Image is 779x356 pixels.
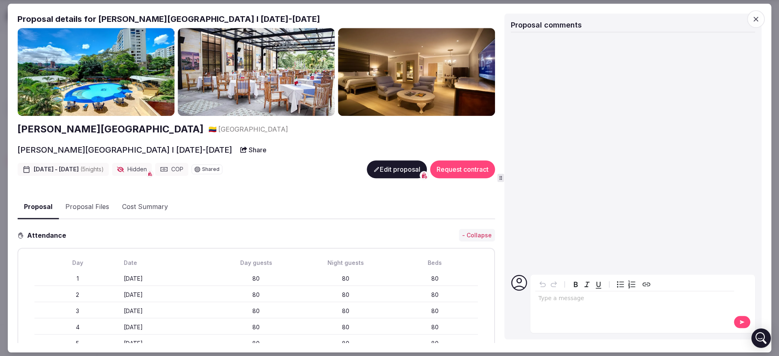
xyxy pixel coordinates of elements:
button: Proposal Files [59,196,116,219]
div: 80 [213,323,299,331]
button: Underline [593,279,604,290]
div: 80 [213,291,299,299]
div: 4 [34,323,121,331]
h2: Proposal details for [PERSON_NAME][GEOGRAPHIC_DATA] I [DATE]-[DATE] [17,13,495,25]
div: Hidden [112,163,152,176]
div: Night guests [303,259,389,267]
button: Create link [641,279,652,290]
button: Italic [581,279,593,290]
div: 80 [392,291,478,299]
div: 2 [34,291,121,299]
img: Gallery photo 2 [178,28,335,116]
div: 3 [34,307,121,315]
div: Beds [392,259,478,267]
div: 5 [34,339,121,347]
div: 80 [392,307,478,315]
div: 1 [34,275,121,283]
button: Edit proposal [367,160,427,178]
div: 80 [303,307,389,315]
div: 80 [213,339,299,347]
button: Share [235,143,271,157]
div: 80 [392,275,478,283]
div: Day [34,259,121,267]
h3: Attendance [24,230,73,240]
div: [DATE] [124,275,210,283]
span: 🇨🇴 [209,125,217,133]
button: Numbered list [626,279,637,290]
div: editable markdown [535,291,734,307]
span: ( 5 night s ) [80,166,104,173]
button: Request contract [430,160,495,178]
img: Gallery photo 3 [338,28,495,116]
button: Bold [570,279,581,290]
button: Proposal [17,195,59,219]
span: [GEOGRAPHIC_DATA] [218,125,288,134]
div: Day guests [213,259,299,267]
div: [DATE] [124,323,210,331]
button: 🇨🇴 [209,125,217,134]
div: COP [155,163,188,176]
div: toggle group [615,279,637,290]
div: [DATE] [124,307,210,315]
div: [DATE] [124,339,210,347]
div: 80 [213,275,299,283]
button: Cost Summary [116,196,174,219]
div: 80 [392,323,478,331]
div: 80 [303,339,389,347]
span: Proposal comments [511,21,582,29]
h2: [PERSON_NAME][GEOGRAPHIC_DATA] I [DATE]-[DATE] [17,144,232,156]
a: [PERSON_NAME][GEOGRAPHIC_DATA] [17,122,204,136]
img: Gallery photo 1 [17,28,174,116]
button: - Collapse [459,229,495,242]
div: 80 [303,275,389,283]
div: 80 [303,291,389,299]
button: Bulleted list [615,279,626,290]
div: 80 [392,339,478,347]
div: 80 [303,323,389,331]
div: Date [124,259,210,267]
span: [DATE] - [DATE] [34,165,104,173]
div: [DATE] [124,291,210,299]
div: 80 [213,307,299,315]
span: Shared [202,167,219,172]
